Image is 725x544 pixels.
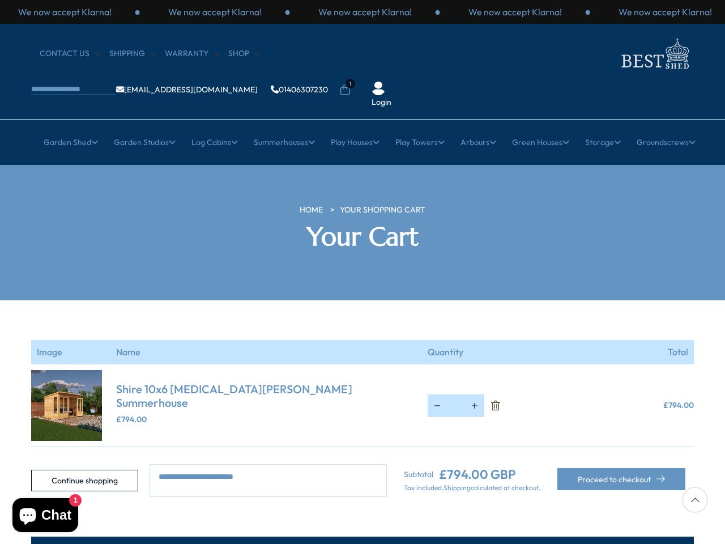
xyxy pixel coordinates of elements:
a: Shipping [443,483,471,493]
inbox-online-store-chat: Shopify online store chat [9,498,82,535]
a: Garden Studios [114,128,176,156]
p: We now accept Klarna! [468,6,562,18]
a: Shipping [109,48,156,59]
h2: Your Cart [201,222,524,252]
input: Quantity for Shire 10x6 Alora Pent Summerhouse [447,395,466,416]
a: Storage [585,128,621,156]
span: 1 [346,79,355,88]
a: HOME [300,205,323,216]
button: Proceed to checkout [557,468,685,490]
img: Alora10x6_GARDEN_LH_125x.jpg [31,370,102,441]
div: 2 / 3 [140,6,290,18]
p: We now accept Klarna! [18,6,112,18]
a: Your Shopping Cart [340,205,425,216]
img: User Icon [372,82,385,95]
a: Play Houses [331,128,379,156]
p: We now accept Klarna! [318,6,412,18]
span: £794.00 [663,400,694,410]
a: Warranty [165,48,220,59]
div: 3 / 3 [290,6,440,18]
a: Green Houses [512,128,569,156]
a: Garden Shed [44,128,98,156]
div: 1 / 3 [440,6,590,18]
a: Groundscrews [637,128,696,156]
a: 01406307230 [271,86,328,93]
a: Play Towers [395,128,445,156]
a: CONTACT US [40,48,101,59]
p: We now accept Klarna! [619,6,712,18]
a: Login [372,97,391,108]
a: 1 [339,84,351,96]
a: Log Cabins [191,128,238,156]
th: Image [31,340,110,364]
a: [EMAIL_ADDRESS][DOMAIN_NAME] [116,86,258,93]
th: Quantity [422,340,582,364]
p: Tax included. calculated at checkout. [404,483,540,493]
a: Remove Shire 10x6 Alora Pent Summerhouse [484,400,496,411]
a: Shop [228,48,261,59]
a: Summerhouses [254,128,315,156]
a: Continue shopping [31,470,138,491]
th: Name [110,340,422,364]
a: Shire 10x6 [MEDICAL_DATA][PERSON_NAME] Summerhouse [116,382,416,410]
div: £794.00 [116,415,416,423]
img: logo [615,35,694,72]
th: Total [582,340,694,364]
a: Arbours [460,128,496,156]
ins: £794.00 GBP [439,468,516,481]
p: We now accept Klarna! [168,6,262,18]
div: Subtotal [404,468,540,481]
